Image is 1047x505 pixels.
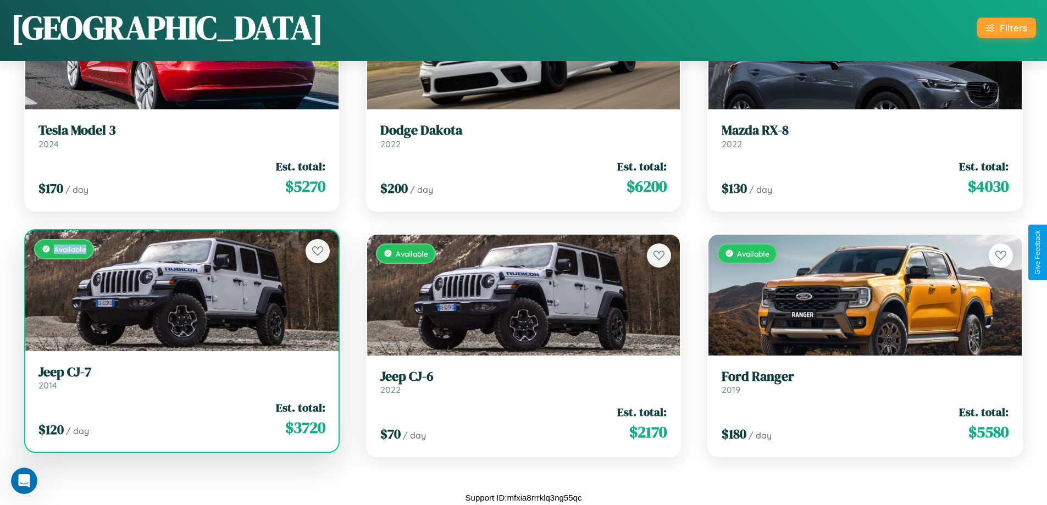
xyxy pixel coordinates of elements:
[722,123,1009,138] h3: Mazda RX-8
[737,249,769,258] span: Available
[722,384,740,395] span: 2019
[722,425,746,443] span: $ 180
[380,123,667,149] a: Dodge Dakota2022
[629,421,667,443] span: $ 2170
[38,364,325,391] a: Jeep CJ-72014
[977,18,1036,38] button: Filters
[380,369,667,396] a: Jeep CJ-62022
[968,421,1009,443] span: $ 5580
[380,369,667,385] h3: Jeep CJ-6
[749,184,772,195] span: / day
[38,123,325,149] a: Tesla Model 32024
[722,179,747,197] span: $ 130
[285,417,325,439] span: $ 3720
[466,490,582,505] p: Support ID: mfxia8rrrklq3ng55qc
[380,138,401,149] span: 2022
[54,245,86,254] span: Available
[38,420,64,439] span: $ 120
[38,123,325,138] h3: Tesla Model 3
[410,184,433,195] span: / day
[38,364,325,380] h3: Jeep CJ-7
[1000,22,1027,34] div: Filters
[617,158,667,174] span: Est. total:
[38,380,57,391] span: 2014
[285,175,325,197] span: $ 5270
[1034,230,1042,275] div: Give Feedback
[380,179,408,197] span: $ 200
[627,175,667,197] span: $ 6200
[380,123,667,138] h3: Dodge Dakota
[66,425,89,436] span: / day
[722,138,742,149] span: 2022
[722,123,1009,149] a: Mazda RX-82022
[11,468,37,494] iframe: Intercom live chat
[403,430,426,441] span: / day
[722,369,1009,396] a: Ford Ranger2019
[11,5,323,50] h1: [GEOGRAPHIC_DATA]
[749,430,772,441] span: / day
[959,404,1009,420] span: Est. total:
[38,138,59,149] span: 2024
[276,158,325,174] span: Est. total:
[396,249,428,258] span: Available
[380,384,401,395] span: 2022
[617,404,667,420] span: Est. total:
[968,175,1009,197] span: $ 4030
[65,184,88,195] span: / day
[959,158,1009,174] span: Est. total:
[38,179,63,197] span: $ 170
[380,425,401,443] span: $ 70
[722,369,1009,385] h3: Ford Ranger
[276,399,325,415] span: Est. total:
